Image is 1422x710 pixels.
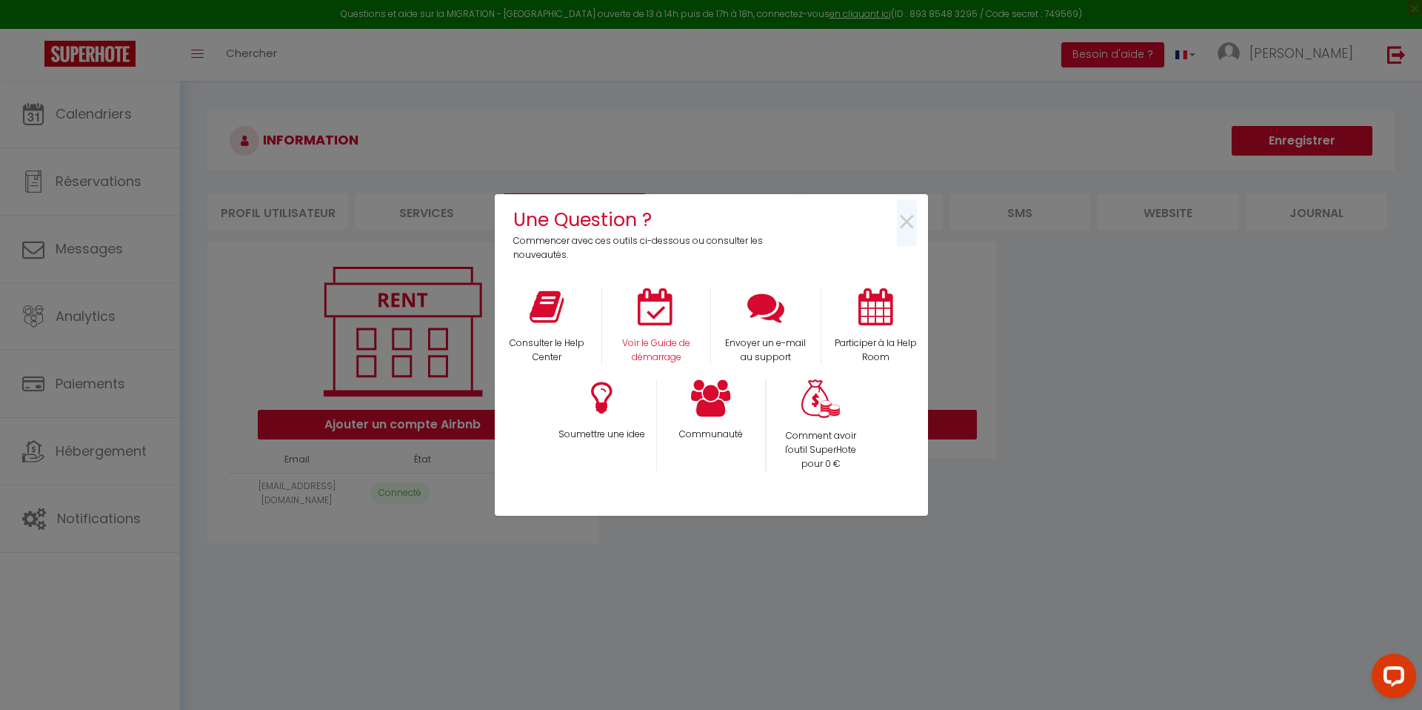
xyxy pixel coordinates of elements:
iframe: LiveChat chat widget [1360,648,1422,710]
p: Soumettre une idee [556,428,647,442]
img: Money bag [801,379,840,419]
p: Envoyer un e-mail au support [721,336,811,365]
button: Close [897,206,917,239]
p: Voir le Guide de démarrage [612,336,701,365]
p: Participer à la Help Room [831,336,921,365]
span: × [897,199,917,246]
p: Comment avoir l'outil SuperHote pour 0 € [776,429,866,471]
p: Communauté [667,428,755,442]
h4: Une Question ? [513,205,773,234]
p: Consulter le Help Center [502,336,592,365]
p: Commencer avec ces outils ci-dessous ou consulter les nouveautés. [513,234,773,262]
